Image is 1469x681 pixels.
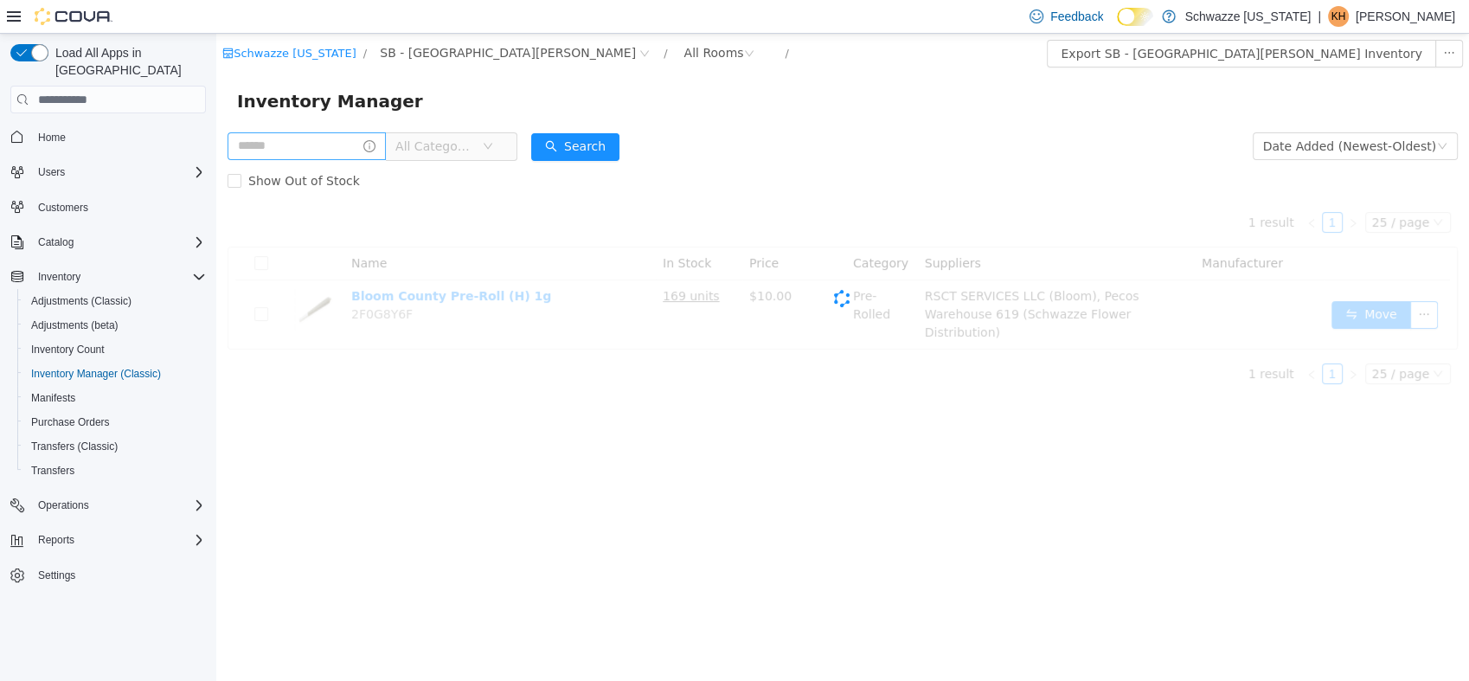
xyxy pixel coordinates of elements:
[17,410,213,434] button: Purchase Orders
[31,440,118,453] span: Transfers (Classic)
[35,8,112,25] img: Cova
[31,495,96,516] button: Operations
[31,530,206,550] span: Reports
[25,140,151,154] span: Show Out of Stock
[24,460,206,481] span: Transfers
[24,339,206,360] span: Inventory Count
[24,291,138,312] a: Adjustments (Classic)
[24,388,82,408] a: Manifests
[24,363,168,384] a: Inventory Manager (Classic)
[31,318,119,332] span: Adjustments (beta)
[3,493,213,517] button: Operations
[1117,26,1118,27] span: Dark Mode
[1331,6,1346,27] span: KH
[1328,6,1349,27] div: Krystal Hernandez
[831,6,1220,34] button: Export SB - [GEOGRAPHIC_DATA][PERSON_NAME] Inventory
[38,235,74,249] span: Catalog
[24,412,206,433] span: Purchase Orders
[38,165,65,179] span: Users
[3,562,213,588] button: Settings
[24,291,206,312] span: Adjustments (Classic)
[10,117,206,633] nav: Complex example
[24,436,125,457] a: Transfers (Classic)
[31,196,206,218] span: Customers
[38,498,89,512] span: Operations
[1047,100,1220,125] div: Date Added (Newest-Oldest)
[266,107,277,119] i: icon: down
[3,230,213,254] button: Catalog
[1356,6,1455,27] p: [PERSON_NAME]
[447,13,451,26] span: /
[38,201,88,215] span: Customers
[164,10,420,29] span: SB - Fort Collins
[147,13,151,26] span: /
[568,13,572,26] span: /
[24,315,125,336] a: Adjustments (beta)
[24,363,206,384] span: Inventory Manager (Classic)
[3,195,213,220] button: Customers
[31,267,206,287] span: Inventory
[31,125,206,147] span: Home
[31,294,132,308] span: Adjustments (Classic)
[48,44,206,79] span: Load All Apps in [GEOGRAPHIC_DATA]
[24,315,206,336] span: Adjustments (beta)
[31,415,110,429] span: Purchase Orders
[467,6,527,32] div: All Rooms
[147,106,159,119] i: icon: info-circle
[17,313,213,337] button: Adjustments (beta)
[31,530,81,550] button: Reports
[6,13,140,26] a: icon: shopSchwazze [US_STATE]
[24,460,81,481] a: Transfers
[1219,6,1247,34] button: icon: ellipsis
[17,459,213,483] button: Transfers
[1050,8,1103,25] span: Feedback
[24,339,112,360] a: Inventory Count
[31,343,105,357] span: Inventory Count
[31,267,87,287] button: Inventory
[6,14,17,25] i: icon: shop
[1184,6,1311,27] p: Schwazze [US_STATE]
[21,54,217,81] span: Inventory Manager
[38,569,75,582] span: Settings
[3,265,213,289] button: Inventory
[3,160,213,184] button: Users
[31,391,75,405] span: Manifests
[17,337,213,362] button: Inventory Count
[31,162,72,183] button: Users
[31,232,206,253] span: Catalog
[31,162,206,183] span: Users
[31,564,206,586] span: Settings
[31,565,82,586] a: Settings
[31,495,206,516] span: Operations
[17,289,213,313] button: Adjustments (Classic)
[24,388,206,408] span: Manifests
[24,436,206,457] span: Transfers (Classic)
[38,131,66,145] span: Home
[31,367,161,381] span: Inventory Manager (Classic)
[17,362,213,386] button: Inventory Manager (Classic)
[179,104,258,121] span: All Categories
[31,232,80,253] button: Catalog
[3,528,213,552] button: Reports
[31,464,74,478] span: Transfers
[17,386,213,410] button: Manifests
[1221,107,1231,119] i: icon: down
[24,412,117,433] a: Purchase Orders
[3,124,213,149] button: Home
[1117,8,1153,26] input: Dark Mode
[31,127,73,148] a: Home
[1318,6,1321,27] p: |
[38,533,74,547] span: Reports
[17,434,213,459] button: Transfers (Classic)
[31,197,95,218] a: Customers
[315,100,403,127] button: icon: searchSearch
[38,270,80,284] span: Inventory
